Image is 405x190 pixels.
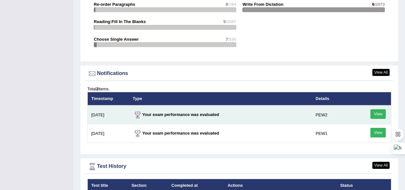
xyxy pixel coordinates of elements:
[133,131,219,136] strong: Your exam performance was evaluated
[370,128,386,137] a: View
[372,2,374,7] span: 6
[133,112,219,117] strong: Your exam performance was evaluated
[88,124,129,143] td: [DATE]
[372,162,390,169] a: View All
[94,2,135,7] strong: Re-order Paragraphs
[370,109,386,119] a: View
[94,37,139,42] strong: Choose Single Answer
[223,19,226,24] span: 5
[228,2,236,7] span: /784
[88,92,129,105] th: Timestamp
[312,124,353,143] td: PEW1
[226,2,228,7] span: 9
[374,2,385,7] span: /2873
[87,162,391,171] div: Test History
[88,105,129,124] td: [DATE]
[226,19,236,24] span: /1097
[129,92,312,105] th: Type
[243,2,284,7] strong: Write From Dictation
[96,87,98,91] b: 2
[372,69,390,76] a: View All
[94,19,146,24] strong: Reading:Fill In The Blanks
[87,86,391,92] div: Total items.
[312,105,353,124] td: PEW2
[87,69,391,78] div: Notifications
[226,37,228,42] span: 7
[228,37,236,42] span: /336
[312,92,353,105] th: Details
